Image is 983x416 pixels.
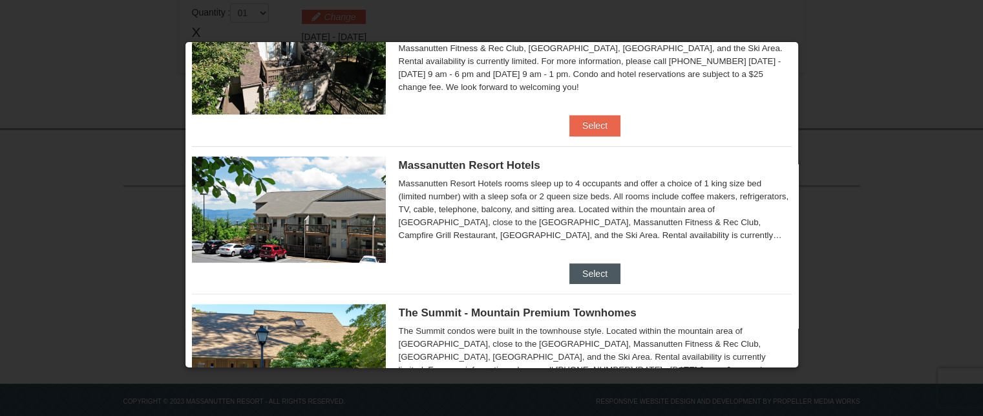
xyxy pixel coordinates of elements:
img: 19219019-2-e70bf45f.jpg [192,8,386,115]
button: Select [569,263,620,284]
img: 19219026-1-e3b4ac8e.jpg [192,157,386,263]
div: Located within the mountain area of [GEOGRAPHIC_DATA], close to the [GEOGRAPHIC_DATA], Massanutte... [399,29,792,94]
span: Massanutten Resort Hotels [399,159,540,171]
div: The Summit condos were built in the townhouse style. Located within the mountain area of [GEOGRAP... [399,325,792,389]
div: Massanutten Resort Hotels rooms sleep up to 4 occupants and offer a choice of 1 king size bed (li... [399,177,792,242]
span: The Summit - Mountain Premium Townhomes [399,307,637,319]
img: 19219034-1-0eee7e00.jpg [192,304,386,410]
button: Select [569,115,620,136]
